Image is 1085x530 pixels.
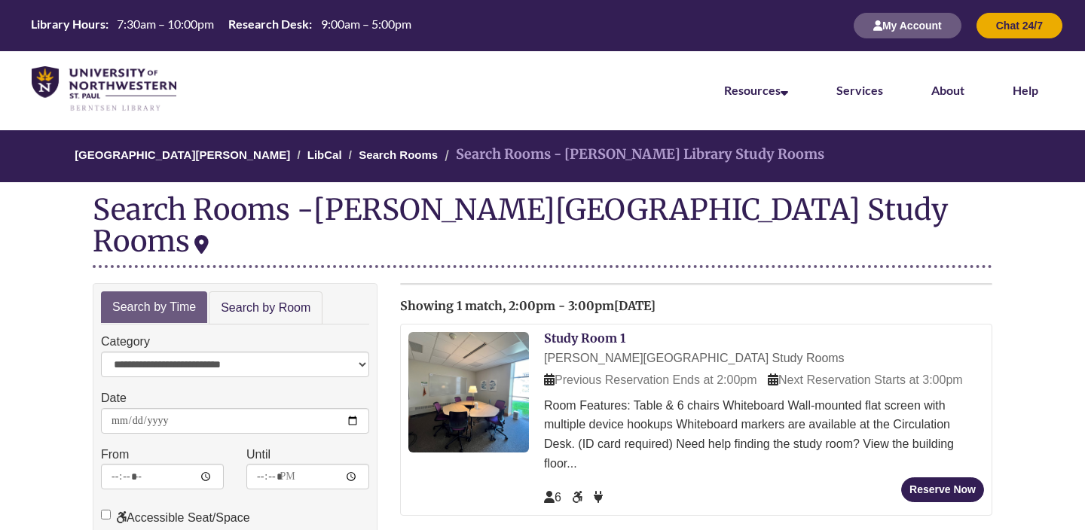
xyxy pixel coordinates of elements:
span: 7:30am – 10:00pm [117,17,214,31]
label: From [101,445,129,465]
a: Help [1013,83,1038,97]
label: Date [101,388,127,408]
a: Resources [724,83,788,97]
a: Search by Room [209,291,322,325]
button: My Account [854,13,961,38]
label: Until [246,445,270,465]
input: Accessible Seat/Space [101,510,111,519]
div: Room Features: Table & 6 chairs Whiteboard Wall-mounted flat screen with multiple device hookups ... [544,396,984,473]
img: UNWSP Library Logo [32,66,176,112]
nav: Breadcrumb [93,130,992,182]
span: Next Reservation Starts at 3:00pm [768,373,963,386]
button: Reserve Now [901,477,984,502]
label: Accessible Seat/Space [101,508,250,528]
label: Category [101,332,150,352]
h2: Showing 1 match [400,300,992,313]
div: Search Rooms - [93,193,992,267]
th: Research Desk: [222,16,314,32]
a: Search by Time [101,291,207,324]
span: The capacity of this space [544,491,561,504]
a: [GEOGRAPHIC_DATA][PERSON_NAME] [75,148,290,161]
span: Accessible Seat/Space [572,491,585,504]
a: Study Room 1 [544,330,625,346]
a: Hours Today [25,16,417,35]
span: Power Available [594,491,603,504]
div: [PERSON_NAME][GEOGRAPHIC_DATA] Study Rooms [544,349,984,368]
span: 9:00am – 5:00pm [321,17,411,31]
a: LibCal [307,148,342,161]
a: About [931,83,964,97]
a: Search Rooms [359,148,438,161]
div: [PERSON_NAME][GEOGRAPHIC_DATA] Study Rooms [93,191,948,259]
a: Services [836,83,883,97]
li: Search Rooms - [PERSON_NAME] Library Study Rooms [441,144,824,166]
a: Chat 24/7 [976,19,1062,32]
span: , 2:00pm - 3:00pm[DATE] [503,298,656,313]
img: Study Room 1 [408,332,529,452]
a: My Account [854,19,961,32]
span: Previous Reservation Ends at 2:00pm [544,373,757,386]
table: Hours Today [25,16,417,34]
th: Library Hours: [25,16,111,32]
button: Chat 24/7 [976,13,1062,38]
